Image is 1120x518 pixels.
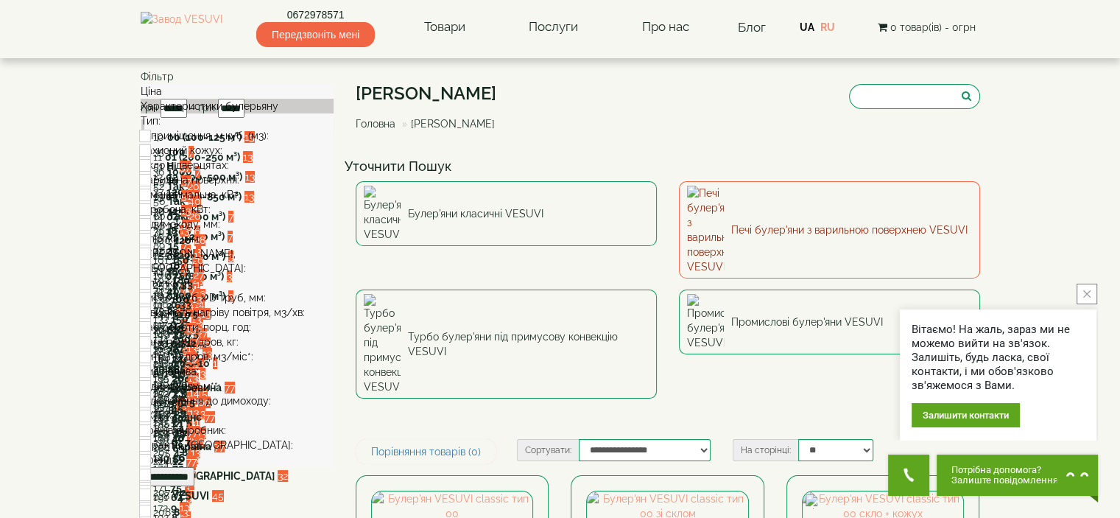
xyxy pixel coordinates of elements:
span: 77 [205,411,215,423]
img: Турбо булер'яни під примусову конвекцію VESUVI [364,294,401,394]
li: [PERSON_NAME] [398,116,495,131]
div: Залишити контакти [912,403,1020,427]
span: 32 [278,470,288,482]
span: 13 [245,171,255,183]
img: Булер'яни класичні VESUVI [364,186,401,242]
label: Заднє [172,410,202,424]
a: Булер'яни класичні VESUVI Булер'яни класичні VESUVI [356,181,657,246]
h4: Уточнити Пошук [345,159,991,174]
div: D димоходу, мм: [141,217,334,231]
span: 13 [243,151,253,163]
div: Фільтр [141,69,334,84]
div: V топки, л: [141,276,334,290]
div: Захисний кожух: [141,143,334,158]
div: Гарантія, [GEOGRAPHIC_DATA]: [141,438,334,452]
div: L [PERSON_NAME], [GEOGRAPHIC_DATA]: [141,246,334,276]
span: 7 [228,231,233,242]
div: P максимальна, кВт: [141,187,334,202]
img: gift [806,494,820,509]
div: Бренд: [141,452,334,467]
button: 0 товар(ів) - 0грн [873,19,979,35]
div: Витрати дров, м3/міс*: [141,349,334,364]
img: Завод VESUVI [141,12,222,43]
div: Варильна поверхня: [141,172,334,187]
div: P робоча, кВт: [141,202,334,217]
div: Вид палива: [141,364,334,379]
div: Вітаємо! На жаль, зараз ми не можемо вийти на зв'язок. Залишіть, будь ласка, свої контакти, і ми ... [912,323,1085,393]
a: Про нас [627,10,703,44]
a: Головна [356,118,395,130]
span: 13 [244,191,254,203]
h1: [PERSON_NAME] [356,84,506,103]
span: 208 [153,506,171,518]
a: Товари [409,10,480,44]
div: D топки, мм: [141,231,334,246]
button: Chat button [937,455,1098,496]
button: close button [1077,284,1097,304]
div: Тип: [141,113,334,128]
span: Потрібна допомога? [951,465,1058,475]
img: Промислові булер'яни VESUVI [687,294,724,350]
a: Блог [738,20,766,35]
div: V приміщення, м.куб. (м3): [141,128,334,143]
div: ККД, %: [141,408,334,423]
a: RU [820,21,835,33]
label: 12 [172,454,183,469]
span: 7 [228,211,233,223]
a: Промислові булер'яни VESUVI Промислові булер'яни VESUVI [679,290,980,354]
span: 1 [196,279,200,290]
div: Підключення до димоходу: [141,393,334,408]
span: 45 [212,490,224,502]
a: Порівняння товарів (0) [356,439,496,464]
span: 0 товар(ів) - 0грн [890,21,975,33]
div: Характеристики булерьяну [141,99,334,113]
a: UA [800,21,814,33]
div: Країна виробник: [141,423,334,438]
span: 228 [153,490,169,502]
a: Послуги [514,10,593,44]
span: 3 [183,506,188,518]
div: Вага порції дров, кг: [141,335,334,349]
span: Передзвоніть мені [256,22,375,47]
label: Сортувати: [517,439,579,461]
span: 3 [227,270,232,282]
label: [GEOGRAPHIC_DATA] [172,469,275,483]
div: Число труб x D труб, мм: [141,290,334,305]
div: H димоходу, м**: [141,379,334,393]
a: Печі булер'яни з варильною поверхнею VESUVI Печі булер'яни з варильною поверхнею VESUVI [679,181,980,279]
a: Турбо булер'яни під примусову конвекцію VESUVI Турбо булер'яни під примусову конвекцію VESUVI [356,290,657,399]
span: 77 [225,382,235,393]
div: Час роботи, порц. год: [141,320,334,335]
a: 0672978571 [256,7,375,22]
span: Залиште повідомлення [951,475,1058,486]
span: 77 [186,455,197,467]
button: Get Call button [888,455,929,496]
label: На сторінці: [733,439,798,461]
img: Печі булер'яни з варильною поверхнею VESUVI [687,186,724,274]
div: Ціна [141,84,334,99]
div: Швидкість нагріву повітря, м3/хв: [141,305,334,320]
label: VESUVI [172,489,209,503]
